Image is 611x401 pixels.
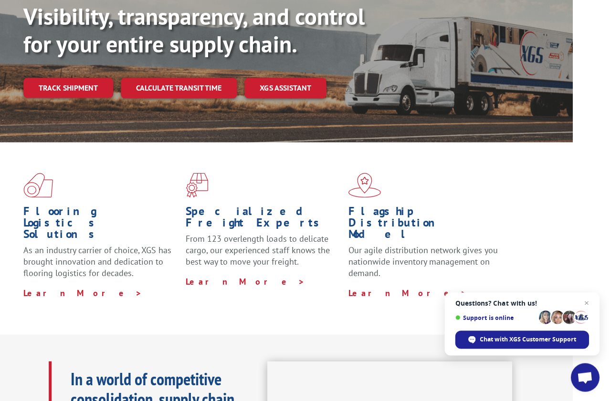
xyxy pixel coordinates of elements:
[121,78,237,98] a: Calculate transit time
[24,78,114,98] a: Track shipment
[186,233,341,275] p: From 123 overlength loads to delicate cargo, our experienced staff knows the best way to move you...
[24,1,365,59] b: Visibility, transparency, and control for your entire supply chain.
[455,314,536,321] span: Support is online
[24,244,172,278] span: As an industry carrier of choice, XGS has brought innovation and dedication to flooring logistics...
[571,363,600,391] a: Open chat
[348,244,498,278] span: Our agile distribution network gives you nationwide inventory management on demand.
[24,287,143,298] a: Learn More >
[24,205,179,244] h1: Flooring Logistics Solutions
[455,330,589,349] span: Chat with XGS Customer Support
[186,205,341,233] h1: Specialized Freight Experts
[24,173,53,197] img: xgs-icon-total-supply-chain-intelligence-red
[348,173,381,197] img: xgs-icon-flagship-distribution-model-red
[348,287,467,298] a: Learn More >
[245,78,327,98] a: XGS ASSISTANT
[480,335,577,343] span: Chat with XGS Customer Support
[186,276,305,287] a: Learn More >
[455,299,589,307] span: Questions? Chat with us!
[348,205,504,244] h1: Flagship Distribution Model
[186,173,209,197] img: xgs-icon-focused-on-flooring-red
